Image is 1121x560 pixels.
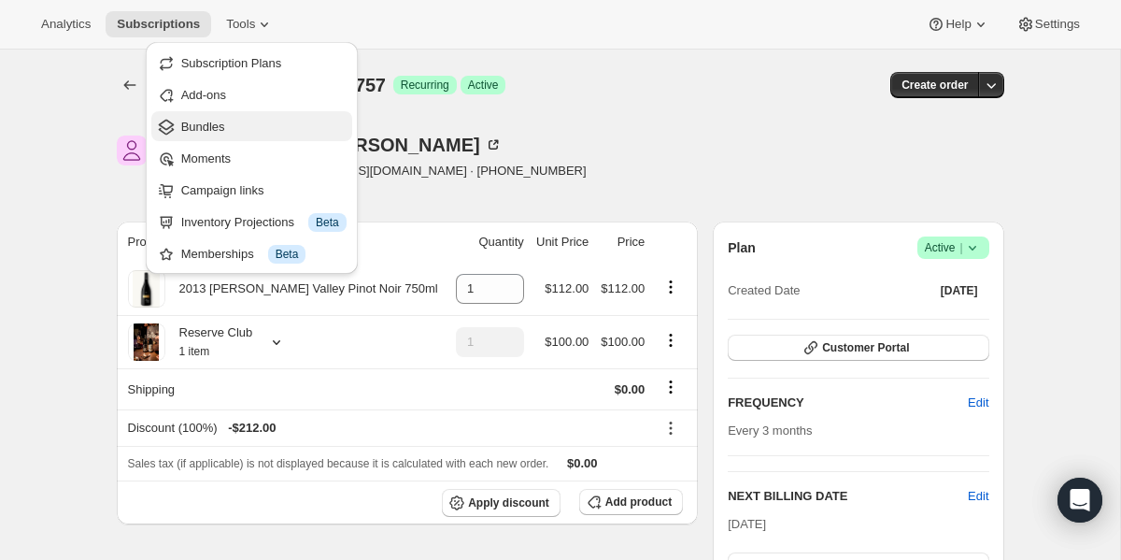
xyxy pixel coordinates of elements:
button: Edit [957,388,1000,418]
span: $100.00 [545,335,589,349]
button: Customer Portal [728,335,988,361]
div: Memberships [181,245,347,264]
th: Unit Price [530,222,594,263]
h2: FREQUENCY [728,394,968,412]
span: Apply discount [468,495,549,510]
span: Settings [1035,17,1080,32]
small: 1 item [179,345,210,358]
button: Tools [215,11,285,37]
h2: Plan [728,238,756,257]
div: Discount (100%) [128,419,646,438]
span: Create order [901,78,968,93]
button: Settings [1005,11,1091,37]
button: Campaign links [151,175,352,205]
div: Inventory Projections [181,213,347,232]
div: Open Intercom Messenger [1057,478,1102,523]
button: Create order [890,72,979,98]
span: $112.00 [601,281,645,295]
span: Bundles [181,120,225,134]
span: | [959,240,962,255]
span: $0.00 [567,456,598,470]
span: Edit [968,394,988,412]
span: Subscriptions [117,17,200,32]
span: Created Date [728,281,800,300]
button: Product actions [656,277,686,297]
th: Product [117,222,449,263]
button: Add product [579,489,683,515]
button: Inventory Projections [151,207,352,237]
div: Reserve Club [165,323,253,361]
button: Shipping actions [656,377,686,397]
button: Add-ons [151,79,352,109]
button: Edit [968,487,988,506]
span: Subscription #21172584757 [147,75,386,95]
span: - $212.00 [228,419,276,438]
th: Shipping [117,368,449,409]
span: [DATE] [941,283,978,298]
button: Subscription Plans [151,48,352,78]
h2: NEXT BILLING DATE [728,487,968,506]
span: Tools [226,17,255,32]
button: Apply discount [442,489,560,517]
th: Quantity [448,222,529,263]
button: Bundles [151,111,352,141]
div: 2013 [PERSON_NAME] Valley Pinot Noir 750ml [165,280,438,298]
span: $112.00 [545,281,589,295]
span: Adrian Andrade [117,136,147,165]
span: Subscription Plans [181,56,282,70]
span: Add-ons [181,88,226,102]
span: [DATE] [728,517,766,531]
button: Product actions [656,330,686,351]
span: Sales tax (if applicable) is not displayed because it is calculated with each new order. [128,457,549,470]
th: Price [594,222,650,263]
button: Subscriptions [117,72,143,98]
button: Subscriptions [106,11,211,37]
span: Moments [181,151,231,165]
span: Help [945,17,971,32]
button: Help [915,11,1000,37]
span: $100.00 [601,335,645,349]
span: Add product [605,495,672,510]
button: Moments [151,143,352,173]
button: [DATE] [929,278,989,304]
span: $0.00 [615,382,646,396]
span: Active [925,238,982,257]
span: Campaign links [181,183,264,197]
span: Recurring [401,78,449,93]
span: Analytics [41,17,91,32]
button: Memberships [151,238,352,268]
span: Active [468,78,499,93]
span: Every 3 months [728,424,812,438]
span: Beta [276,247,299,262]
span: Beta [316,215,339,230]
span: Customer Portal [822,340,909,355]
button: Analytics [30,11,102,37]
span: [PERSON_NAME][EMAIL_ADDRESS][DOMAIN_NAME] · [PHONE_NUMBER] [162,162,587,180]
